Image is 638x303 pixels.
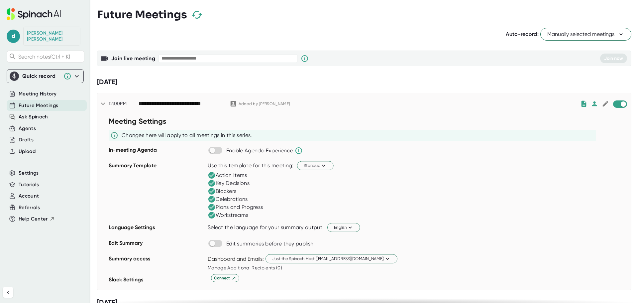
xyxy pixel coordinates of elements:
div: Enable Agenda Experience [226,147,293,154]
div: Key Decisions [208,179,250,187]
b: Join live meeting [111,55,155,62]
button: Help Center [19,215,55,223]
button: Standup [297,161,334,170]
button: Tutorials [19,181,39,189]
button: English [327,223,360,232]
span: Help Center [19,215,48,223]
button: Settings [19,169,39,177]
button: Manually selected meetings [540,28,631,41]
button: Meeting History [19,90,56,98]
div: Slack Settings [109,274,204,290]
button: Future Meetings [19,102,58,109]
span: Auto-record: [506,31,539,37]
div: 12:00PM [109,101,139,107]
button: Collapse sidebar [3,287,13,298]
span: Connect [214,275,236,281]
button: Upload [19,148,36,155]
div: Plans and Progress [208,203,263,211]
div: Summary access [109,253,204,274]
div: Changes here will apply to all meetings in this series. [122,132,252,139]
button: Account [19,192,39,200]
div: Summary Template [109,160,204,222]
button: Just the Spinach Host ([EMAIL_ADDRESS][DOMAIN_NAME]) [266,254,397,263]
div: Quick record [10,70,81,83]
button: Connect [211,274,239,282]
div: Quick record [22,73,60,79]
span: English [334,224,353,230]
svg: Spinach will help run the agenda and keep track of time [295,147,303,155]
div: Dashboard and Emails: [208,256,264,262]
button: Ask Spinach [19,113,48,121]
div: Meeting Settings [109,114,204,130]
div: [DATE] [97,78,631,86]
div: Workstreams [208,211,248,219]
button: Agents [19,125,36,132]
button: Join now [600,54,627,63]
span: Join now [604,56,623,61]
span: Standup [304,162,327,169]
span: Search notes (Ctrl + K) [18,54,82,60]
span: Manage Additional Recipients (0) [208,265,282,270]
div: Added by [PERSON_NAME] [239,101,290,106]
div: Celebrations [208,195,248,203]
div: Select the language for your summary output [208,224,322,231]
button: Manage Additional Recipients (0) [208,264,282,271]
button: Drafts [19,136,34,144]
button: Referrals [19,204,40,212]
div: Blockers [208,187,236,195]
span: d [7,30,20,43]
div: Edit summaries before they publish [226,240,313,247]
div: Action Items [208,171,247,179]
div: In-meeting Agenda [109,144,204,160]
div: Edit Summary [109,237,204,253]
div: Dalton Bowen [27,30,77,42]
span: Manually selected meetings [547,30,624,38]
div: Language Settings [109,222,204,237]
span: Just the Spinach Host ([EMAIL_ADDRESS][DOMAIN_NAME]) [272,255,391,262]
h3: Future Meetings [97,8,187,21]
div: Use this template for this meeting: [208,162,294,169]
